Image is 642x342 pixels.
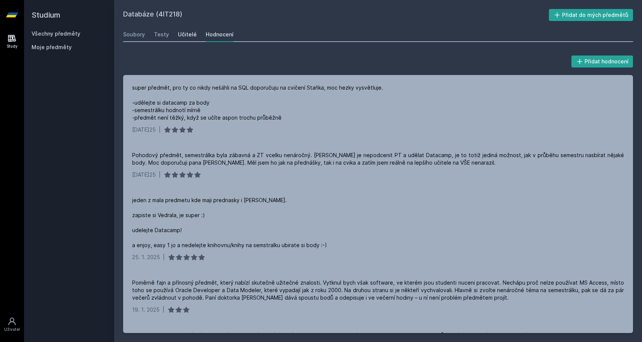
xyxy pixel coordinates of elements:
[132,253,160,261] div: 25. 1. 2025
[132,196,327,249] div: jeden z mala predmetu kde maji prednasky i [PERSON_NAME]. zapiste si Vedrala, je super :) udelejt...
[132,171,156,178] div: [DATE]25
[178,27,197,42] a: Učitelé
[2,30,23,53] a: Study
[549,9,633,21] button: Přidat do mých předmětů
[132,84,383,121] div: super předmět, pro ty co nikdy nešáhli na SQL doporučuju na cvičení Staňka, moc hezky vysvětluje....
[178,31,197,38] div: Učitelé
[132,306,160,313] div: 19. 1. 2025
[163,306,164,313] div: |
[2,313,23,336] a: Uživatel
[7,43,18,49] div: Study
[123,9,549,21] h2: Databáze (4IT218)
[132,151,624,166] div: Pohodový předmět, semestrálka byla zábavná a ZT vcelku nenáročný. [PERSON_NAME] je nepodcenit PT ...
[32,30,80,37] a: Všechny předměty
[571,55,633,67] button: Přidat hodnocení
[163,253,165,261] div: |
[132,331,533,339] div: Předmět určitě užitečný, zároveň není nějak těžký, stačí víceméně jen chodit na cvika, dávat pozo...
[132,126,156,133] div: [DATE]25
[154,27,169,42] a: Testy
[154,31,169,38] div: Testy
[132,279,624,301] div: Poměrně fajn a přínosný předmět, který nabízí skutečně užitečné znalosti. Vytknul bych však softw...
[206,27,234,42] a: Hodnocení
[159,126,161,133] div: |
[4,327,20,332] div: Uživatel
[123,27,145,42] a: Soubory
[206,31,234,38] div: Hodnocení
[32,43,72,51] span: Moje předměty
[123,31,145,38] div: Soubory
[159,171,161,178] div: |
